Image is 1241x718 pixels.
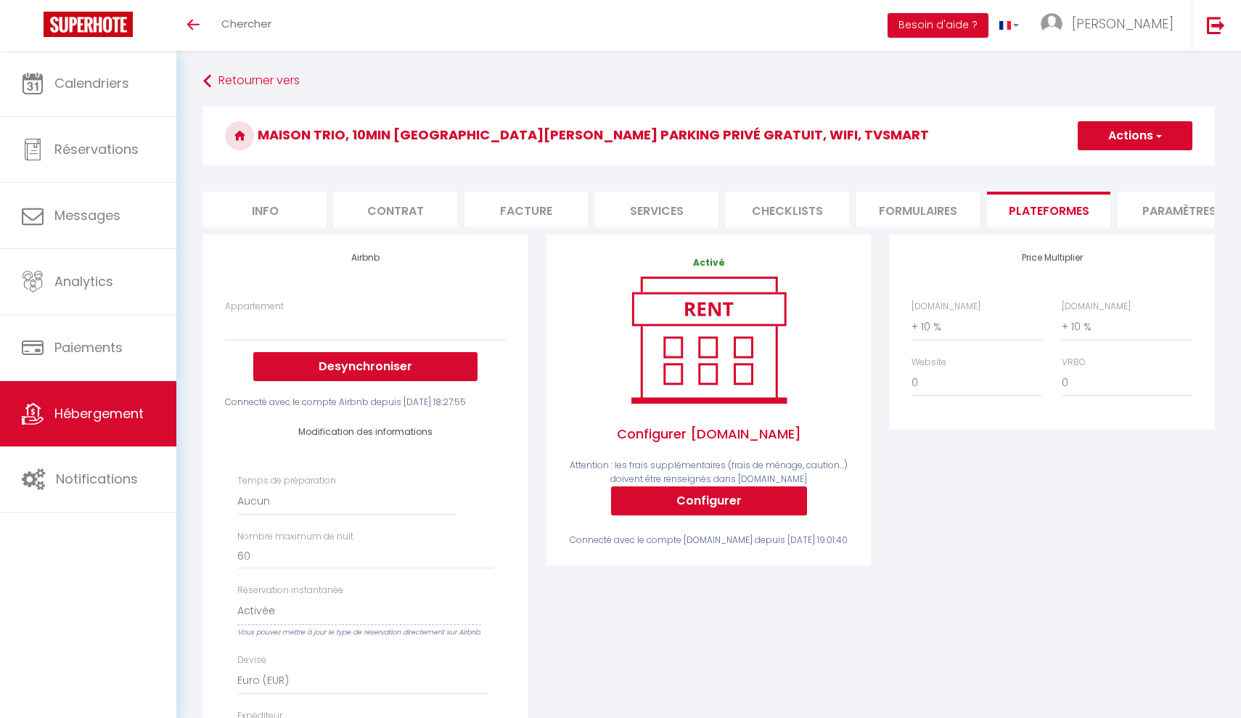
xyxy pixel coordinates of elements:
[225,300,284,314] label: Appartement
[568,534,849,547] div: Connecté avec le compte [DOMAIN_NAME] depuis [DATE] 19:01:40
[225,396,506,409] div: Connecté avec le compte Airbnb depuis [DATE] 18:27:55
[464,192,588,227] li: Facture
[237,653,266,667] label: Devise
[237,474,336,488] label: Temps de préparation
[1041,13,1062,35] img: ...
[1118,192,1241,227] li: Paramètres
[726,192,849,227] li: Checklists
[616,270,801,409] img: rent.png
[237,530,353,544] label: Nombre maximum de nuit
[253,352,478,381] button: Desynchroniser
[987,192,1110,227] li: Plateformes
[56,470,138,488] span: Notifications
[247,427,484,437] h4: Modification des informations
[44,12,133,37] img: Super Booking
[54,338,123,356] span: Paiements
[54,140,139,158] span: Réservations
[203,192,327,227] li: Info
[237,584,343,597] label: Réservation instantanée
[568,256,849,270] p: Activé
[237,627,481,637] small: Vous pouvez mettre à jour le type de reservation directement sur Airbnb.
[225,253,506,263] h4: Airbnb
[54,404,144,423] span: Hébergement
[1078,121,1192,150] button: Actions
[912,253,1192,263] h4: Price Multiplier
[912,300,980,314] label: [DOMAIN_NAME]
[912,356,946,370] label: Website
[54,206,120,224] span: Messages
[570,459,848,485] span: Attention : les frais supplémentaires (frais de ménage, caution...) doivent être renseignés dans ...
[568,409,849,459] span: Configurer [DOMAIN_NAME]
[1207,16,1225,34] img: logout
[1072,15,1174,33] span: [PERSON_NAME]
[1062,300,1131,314] label: [DOMAIN_NAME]
[221,16,271,31] span: Chercher
[611,486,807,515] button: Configurer
[856,192,980,227] li: Formulaires
[334,192,457,227] li: Contrat
[54,74,129,92] span: Calendriers
[203,68,1214,94] a: Retourner vers
[1062,356,1086,370] label: VRBO
[203,107,1214,165] h3: Maison trio, 10min [GEOGRAPHIC_DATA][PERSON_NAME] parking privé gratuit, wifi, TVsmart
[888,13,988,38] button: Besoin d'aide ?
[54,272,113,290] span: Analytics
[595,192,718,227] li: Services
